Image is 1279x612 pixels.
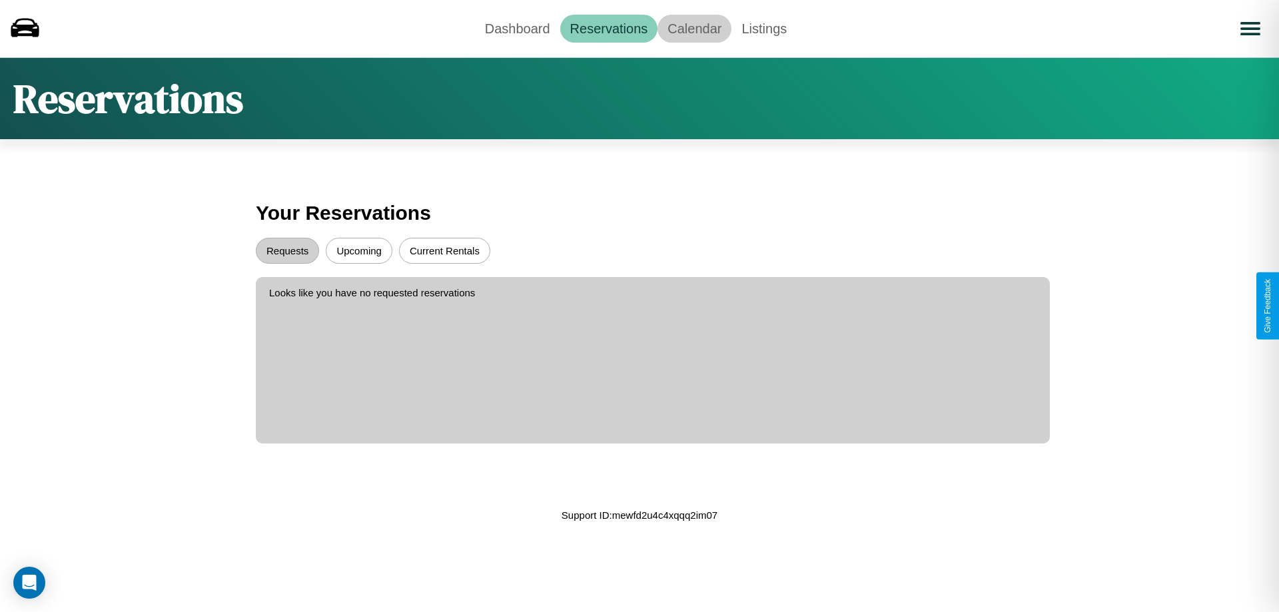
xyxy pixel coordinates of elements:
[562,506,717,524] p: Support ID: mewfd2u4c4xqqq2im07
[13,567,45,599] div: Open Intercom Messenger
[256,195,1023,231] h3: Your Reservations
[256,238,319,264] button: Requests
[560,15,658,43] a: Reservations
[13,71,243,126] h1: Reservations
[1232,10,1269,47] button: Open menu
[657,15,731,43] a: Calendar
[475,15,560,43] a: Dashboard
[399,238,490,264] button: Current Rentals
[1263,279,1272,333] div: Give Feedback
[731,15,797,43] a: Listings
[269,284,1037,302] p: Looks like you have no requested reservations
[326,238,392,264] button: Upcoming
